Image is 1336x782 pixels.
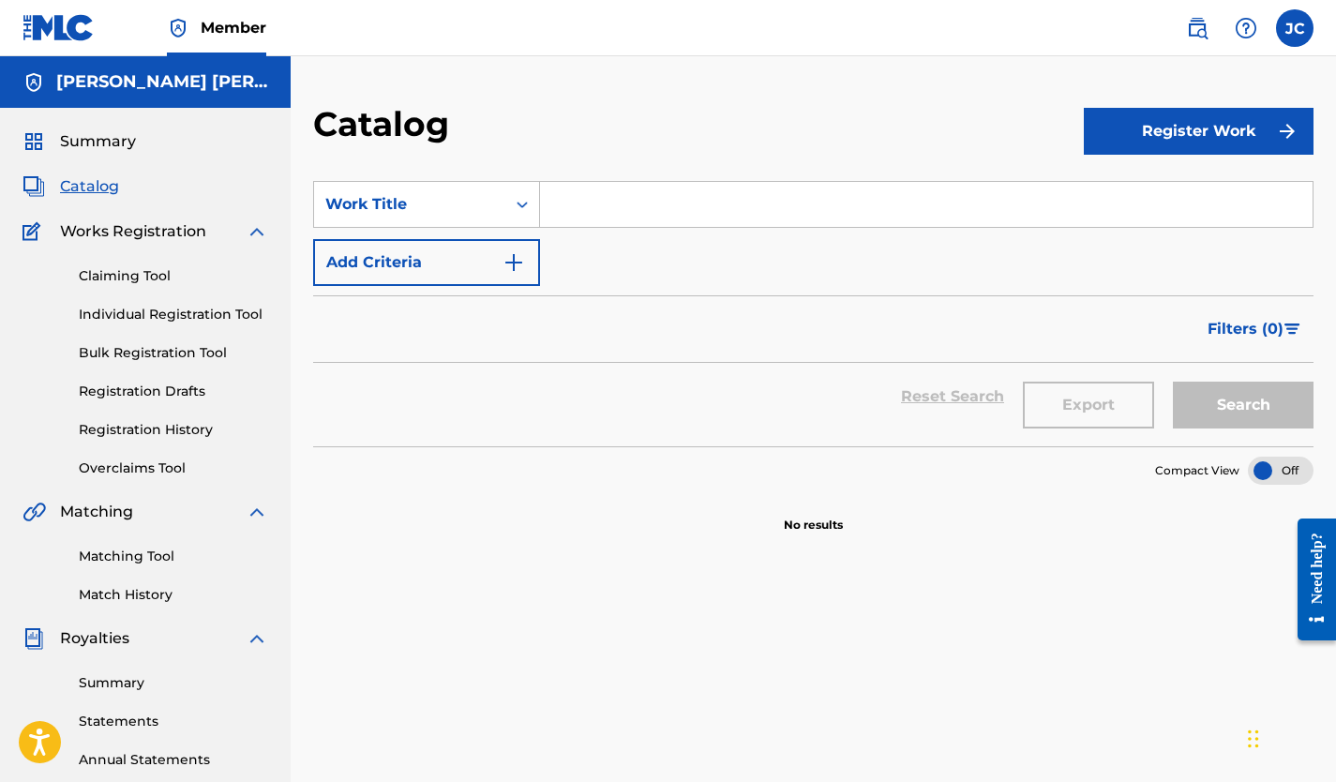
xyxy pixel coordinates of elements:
a: Registration History [79,420,268,440]
a: Public Search [1178,9,1216,47]
span: Catalog [60,175,119,198]
span: Royalties [60,627,129,650]
a: Annual Statements [79,750,268,770]
a: Claiming Tool [79,266,268,286]
h5: Julian Efrain Coronado [56,71,268,93]
img: expand [246,501,268,523]
a: CatalogCatalog [23,175,119,198]
a: Match History [79,585,268,605]
form: Search Form [313,181,1313,446]
a: Bulk Registration Tool [79,343,268,363]
a: Registration Drafts [79,382,268,401]
iframe: Chat Widget [1242,692,1336,782]
span: Compact View [1155,462,1239,479]
img: f7272a7cc735f4ea7f67.svg [1276,120,1298,143]
a: Statements [79,712,268,731]
img: Royalties [23,627,45,650]
span: Filters ( 0 ) [1208,318,1283,340]
img: 9d2ae6d4665cec9f34b9.svg [503,251,525,274]
a: SummarySummary [23,130,136,153]
span: Works Registration [60,220,206,243]
img: expand [246,627,268,650]
a: Individual Registration Tool [79,305,268,324]
h2: Catalog [313,103,458,145]
div: Drag [1248,711,1259,767]
a: Summary [79,673,268,693]
span: Matching [60,501,133,523]
span: Summary [60,130,136,153]
img: MLC Logo [23,14,95,41]
img: Matching [23,501,46,523]
span: Member [201,17,266,38]
img: filter [1284,323,1300,335]
button: Register Work [1084,108,1313,155]
img: Catalog [23,175,45,198]
p: No results [784,494,843,534]
iframe: Resource Center [1283,504,1336,655]
img: help [1235,17,1257,39]
a: Overclaims Tool [79,459,268,478]
a: Matching Tool [79,547,268,566]
div: Help [1227,9,1265,47]
div: User Menu [1276,9,1313,47]
img: Top Rightsholder [167,17,189,39]
img: Summary [23,130,45,153]
img: expand [246,220,268,243]
button: Add Criteria [313,239,540,286]
img: Works Registration [23,220,47,243]
button: Filters (0) [1196,306,1313,353]
div: Work Title [325,193,494,216]
img: search [1186,17,1208,39]
img: Accounts [23,71,45,94]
